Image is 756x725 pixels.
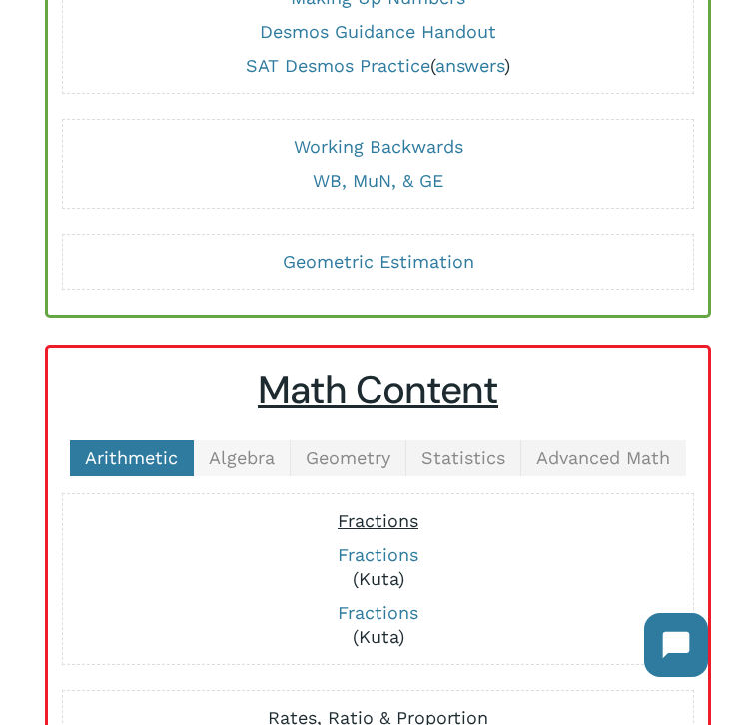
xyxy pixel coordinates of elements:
p: (Kuta) [73,543,682,591]
span: Algebra [209,447,275,468]
a: Geometric Estimation [283,251,474,272]
span: Statistics [421,447,505,468]
a: SAT Desmos Practice [246,55,430,76]
p: ( ) [73,54,682,78]
a: Fractions [338,602,418,623]
span: Arithmetic [85,447,178,468]
span: Fractions [338,510,418,531]
a: Advanced Math [521,440,686,476]
a: answers [435,55,504,76]
a: Desmos Guidance Handout [260,21,496,42]
span: Geometry [306,447,390,468]
p: (Kuta) [73,601,682,649]
a: Arithmetic [70,440,194,476]
a: Working Backwards [294,136,463,157]
a: Algebra [194,440,291,476]
u: Math Content [258,365,498,415]
a: Fractions [338,544,418,565]
a: Statistics [406,440,521,476]
a: Geometry [291,440,406,476]
a: WB, MuN, & GE [313,170,443,191]
span: Advanced Math [536,447,670,468]
iframe: Chatbot [624,593,728,697]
